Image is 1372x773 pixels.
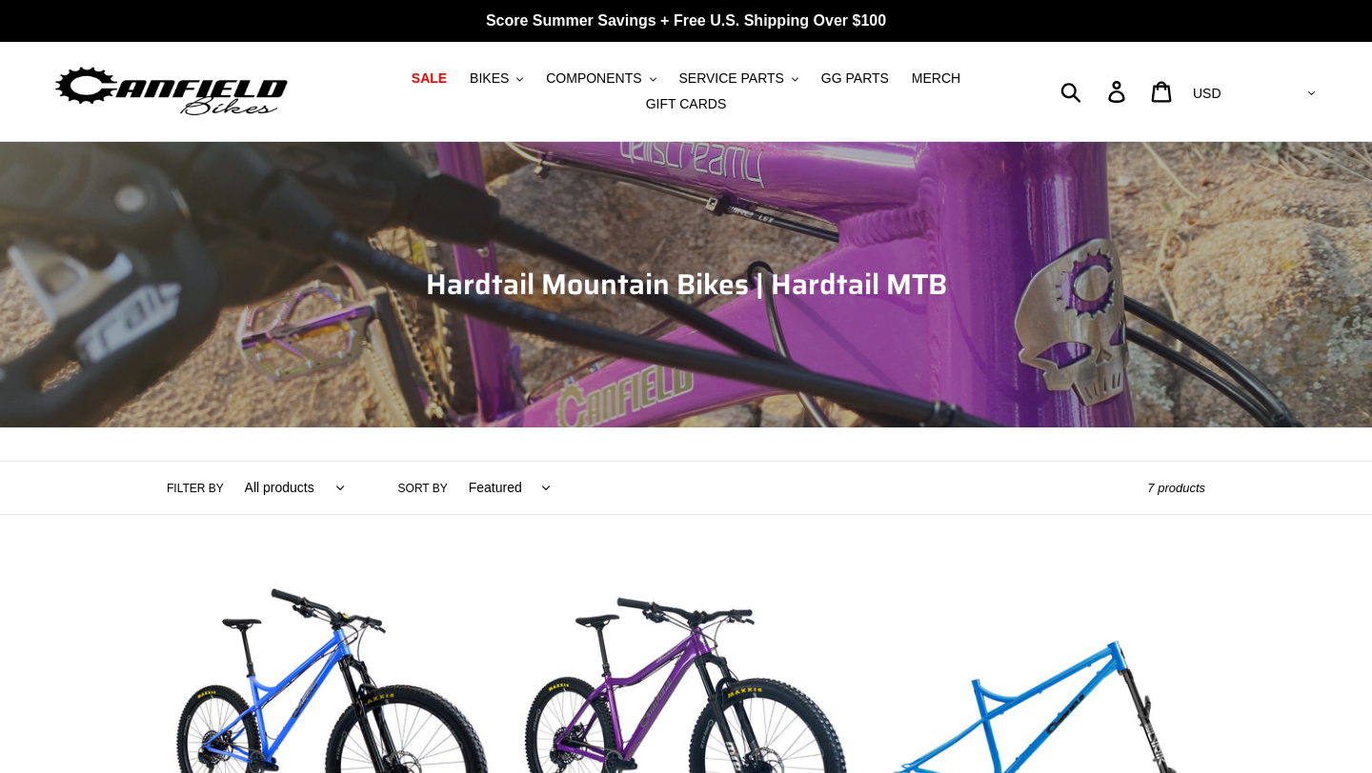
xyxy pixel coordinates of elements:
span: Hardtail Mountain Bikes | Hardtail MTB [426,262,947,307]
label: Filter by [167,480,224,497]
button: COMPONENTS [536,66,665,91]
a: GG PARTS [812,66,898,91]
a: SALE [402,66,456,91]
span: COMPONENTS [546,70,641,87]
span: GIFT CARDS [646,96,727,112]
input: Search [1071,70,1120,112]
span: MERCH [912,70,960,87]
button: BIKES [460,66,533,91]
a: GIFT CARDS [636,91,736,117]
span: GG PARTS [821,70,889,87]
a: MERCH [902,66,970,91]
img: Canfield Bikes [52,62,291,122]
span: 7 products [1147,481,1205,495]
span: SALE [412,70,447,87]
label: Sort by [398,480,448,497]
button: SERVICE PARTS [669,66,807,91]
span: SERVICE PARTS [678,70,783,87]
span: BIKES [470,70,509,87]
